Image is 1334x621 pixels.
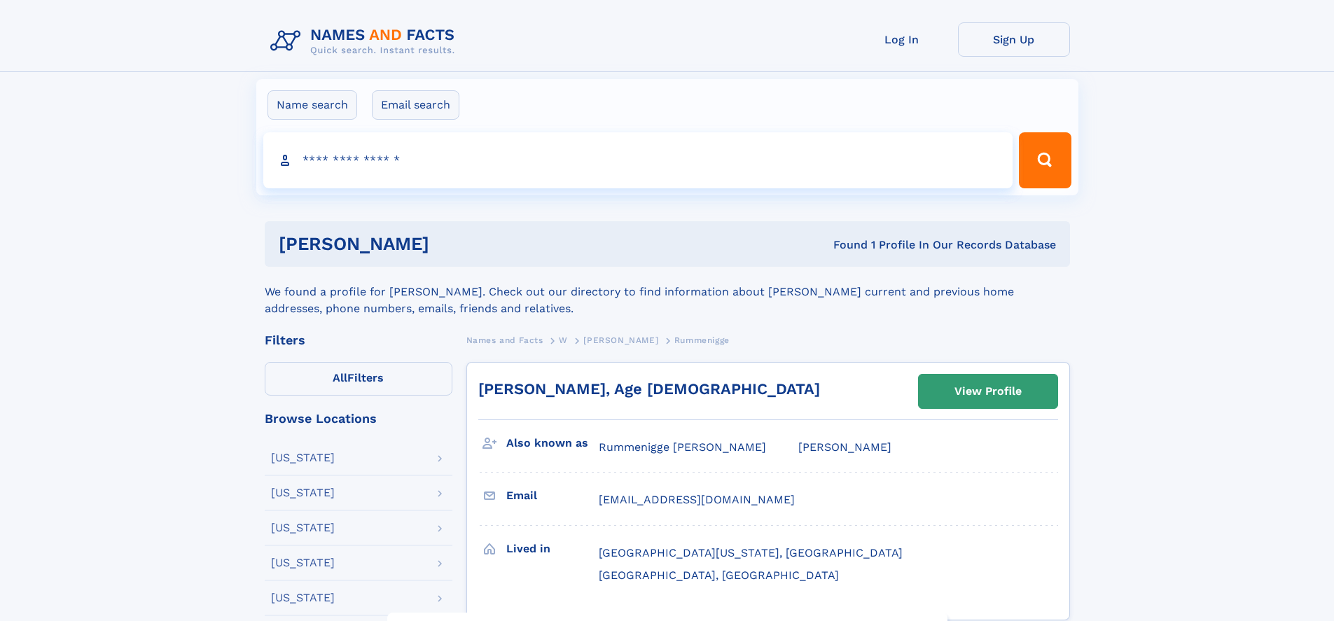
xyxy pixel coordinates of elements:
[919,375,1057,408] a: View Profile
[846,22,958,57] a: Log In
[798,440,891,454] span: [PERSON_NAME]
[265,334,452,347] div: Filters
[268,90,357,120] label: Name search
[583,335,658,345] span: [PERSON_NAME]
[466,331,543,349] a: Names and Facts
[599,440,766,454] span: Rummenigge [PERSON_NAME]
[954,375,1022,407] div: View Profile
[279,235,632,253] h1: [PERSON_NAME]
[265,267,1070,317] div: We found a profile for [PERSON_NAME]. Check out our directory to find information about [PERSON_N...
[263,132,1013,188] input: search input
[372,90,459,120] label: Email search
[958,22,1070,57] a: Sign Up
[506,537,599,561] h3: Lived in
[271,592,335,603] div: [US_STATE]
[599,546,903,559] span: [GEOGRAPHIC_DATA][US_STATE], [GEOGRAPHIC_DATA]
[583,331,658,349] a: [PERSON_NAME]
[271,487,335,498] div: [US_STATE]
[478,380,820,398] a: [PERSON_NAME], Age [DEMOGRAPHIC_DATA]
[265,362,452,396] label: Filters
[333,371,347,384] span: All
[559,331,568,349] a: W
[271,522,335,533] div: [US_STATE]
[599,568,839,582] span: [GEOGRAPHIC_DATA], [GEOGRAPHIC_DATA]
[506,484,599,508] h3: Email
[674,335,730,345] span: Rummenigge
[559,335,568,345] span: W
[631,237,1056,253] div: Found 1 Profile In Our Records Database
[265,412,452,425] div: Browse Locations
[599,493,795,506] span: [EMAIL_ADDRESS][DOMAIN_NAME]
[1019,132,1071,188] button: Search Button
[506,431,599,455] h3: Also known as
[271,557,335,568] div: [US_STATE]
[265,22,466,60] img: Logo Names and Facts
[271,452,335,463] div: [US_STATE]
